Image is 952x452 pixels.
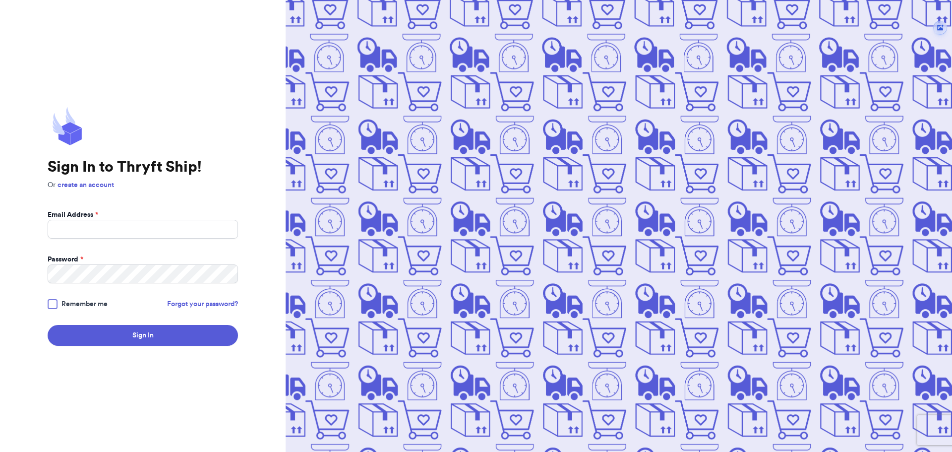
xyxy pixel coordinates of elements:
p: Or [48,180,238,190]
a: Forgot your password? [167,299,238,309]
button: Sign In [48,325,238,346]
a: create an account [58,182,114,189]
span: Remember me [61,299,108,309]
h1: Sign In to Thryft Ship! [48,158,238,176]
label: Email Address [48,210,98,220]
label: Password [48,255,83,264]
